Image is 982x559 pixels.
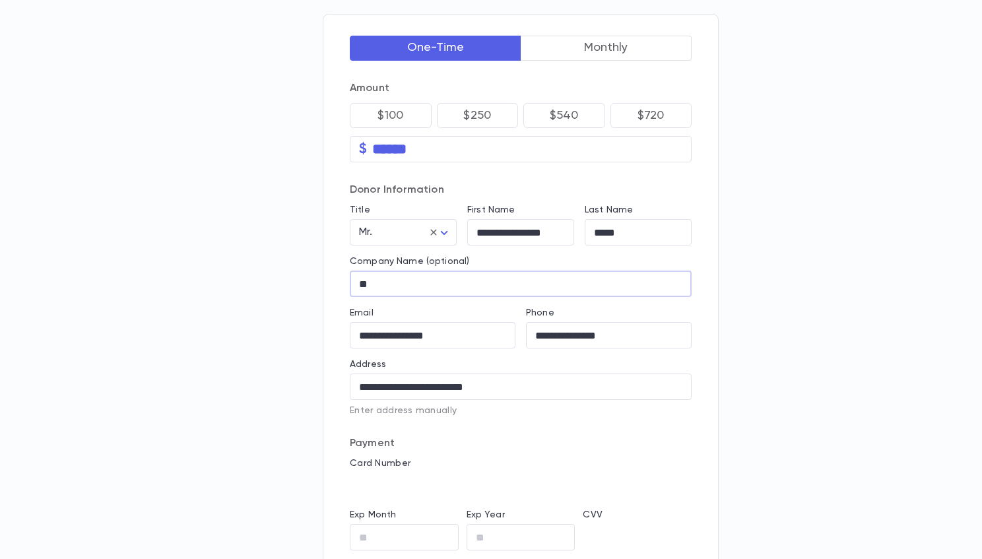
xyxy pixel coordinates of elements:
button: $540 [523,103,605,128]
p: Payment [350,437,692,450]
p: $540 [550,109,579,122]
p: Amount [350,82,692,95]
label: First Name [467,205,515,215]
button: $720 [610,103,692,128]
p: $720 [638,109,665,122]
label: Email [350,308,374,318]
p: Enter address manually [350,405,692,416]
button: $100 [350,103,432,128]
iframe: card [350,473,692,499]
label: Last Name [585,205,633,215]
label: Address [350,359,386,370]
label: Exp Year [467,510,505,520]
label: Company Name (optional) [350,256,469,267]
p: $ [359,143,367,156]
label: Exp Month [350,510,396,520]
p: $250 [463,109,491,122]
div: Mr. [350,220,457,246]
button: $250 [437,103,519,128]
label: Title [350,205,370,215]
p: Donor Information [350,183,692,197]
p: Card Number [350,458,692,469]
iframe: cvv [583,524,692,550]
span: Mr. [359,227,372,238]
button: Monthly [521,36,692,61]
button: One-Time [350,36,521,61]
label: Phone [526,308,554,318]
p: $100 [377,109,403,122]
p: CVV [583,510,692,520]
